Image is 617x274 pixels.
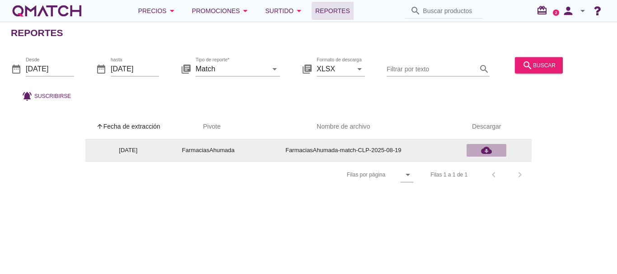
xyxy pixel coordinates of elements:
th: Fecha de extracción: Sorted ascending. Activate to sort descending. [85,114,171,139]
i: library_books [181,63,192,74]
i: arrow_drop_down [294,5,304,16]
i: arrow_drop_down [577,5,588,16]
input: Formato de descarga [317,61,352,76]
i: date_range [96,63,107,74]
i: cloud_download [481,145,492,156]
a: Reportes [312,2,354,20]
i: arrow_drop_down [354,63,365,74]
i: arrow_drop_down [402,169,413,180]
button: buscar [515,57,563,73]
i: person [559,5,577,17]
text: 2 [555,10,557,14]
a: white-qmatch-logo [11,2,83,20]
i: date_range [11,63,22,74]
i: redeem [537,5,551,16]
input: hasta [111,61,159,76]
h2: Reportes [11,26,63,40]
td: [DATE] [85,139,171,161]
input: Desde [26,61,74,76]
button: Precios [131,2,185,20]
i: arrow_drop_down [240,5,251,16]
i: search [522,60,533,70]
i: arrow_drop_down [167,5,178,16]
div: Filas 1 a 1 de 1 [430,171,467,179]
input: Filtrar por texto [387,61,477,76]
div: Promociones [192,5,251,16]
i: library_books [302,63,313,74]
i: arrow_drop_down [269,63,280,74]
td: FarmaciasAhumada-match-CLP-2025-08-19 [245,139,441,161]
i: notifications_active [22,90,34,101]
button: Surtido [258,2,312,20]
a: 2 [553,9,559,16]
th: Nombre de archivo: Not sorted. [245,114,441,139]
td: FarmaciasAhumada [171,139,245,161]
input: Buscar productos [423,4,478,18]
th: Descargar: Not sorted. [441,114,532,139]
div: Precios [138,5,178,16]
i: search [410,5,421,16]
button: Promociones [185,2,258,20]
button: Suscribirse [14,88,78,104]
i: search [479,63,490,74]
div: Surtido [265,5,304,16]
i: arrow_upward [96,123,103,130]
div: buscar [522,60,556,70]
th: Pivote: Not sorted. Activate to sort ascending. [171,114,245,139]
input: Tipo de reporte* [196,61,267,76]
span: Suscribirse [34,92,71,100]
div: Filas por página [257,162,413,188]
span: Reportes [315,5,350,16]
